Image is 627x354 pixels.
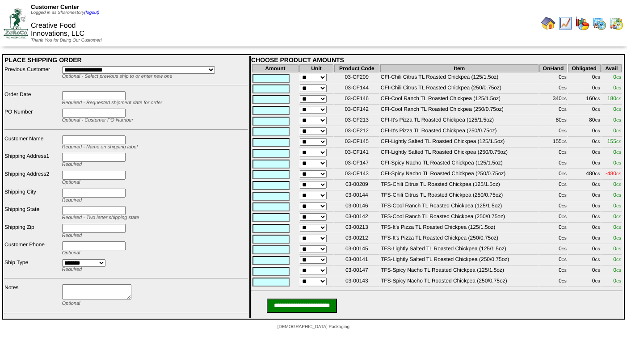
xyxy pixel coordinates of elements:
img: calendarprod.gif [592,16,606,30]
span: 0 [613,149,621,155]
span: CS [595,108,600,112]
td: 03-CF143 [334,170,379,180]
span: CS [595,247,600,251]
span: CS [616,279,621,283]
td: 03-00146 [334,202,379,212]
span: -480 [606,170,621,177]
th: Unit [299,64,333,72]
td: CFI-Cool Ranch TL Roasted Chickpea (125/1.5oz) [380,95,539,105]
span: 0 [613,267,621,273]
td: 0 [539,181,567,190]
span: 180 [607,95,621,101]
a: (logout) [84,10,100,15]
span: CS [616,129,621,133]
span: CS [562,279,567,283]
span: 155 [607,138,621,144]
th: OnHand [539,64,567,72]
td: 160 [568,95,601,105]
td: 0 [568,245,601,255]
span: Logged in as Sharonestory [31,10,99,15]
span: CS [595,269,600,273]
span: 0 [613,117,621,123]
span: Required [62,198,82,203]
td: 03-00147 [334,266,379,276]
span: CS [616,226,621,230]
td: Shipping Address1 [4,152,61,169]
td: CFI-It's Pizza TL Roasted Chickpea (125/1.5oz) [380,116,539,126]
span: Required - Name on shipping label [62,144,138,150]
span: CS [595,258,600,262]
td: TFS-It's Pizza TL Roasted Chickpea (125/1.5oz) [380,223,539,233]
td: TFS-Chili Citrus TL Roasted Chickpea (250/0.75oz) [380,191,539,201]
span: CS [562,247,567,251]
td: 03-CF147 [334,159,379,169]
td: 03-CF144 [334,84,379,94]
span: CS [562,269,567,273]
td: CFI-Lightly Salted TL Roasted Chickpea (250/0.75oz) [380,148,539,158]
td: 80 [568,116,601,126]
td: 0 [539,84,567,94]
td: Order Date [4,91,61,108]
span: CS [562,204,567,208]
td: 0 [568,223,601,233]
span: CS [595,183,600,187]
span: CS [595,129,600,133]
span: CS [562,97,567,101]
span: CS [616,204,621,208]
span: Required [62,233,82,238]
span: CS [616,215,621,219]
span: CS [562,258,567,262]
span: CS [595,97,600,101]
th: Amount [252,64,299,72]
span: CS [562,226,567,230]
td: 03-00142 [334,213,379,223]
td: 03-00141 [334,256,379,265]
span: 0 [613,213,621,219]
img: calendarinout.gif [609,16,623,30]
span: CS [616,97,621,101]
div: CHOOSE PRODUCT AMOUNTS [251,56,623,63]
td: 155 [539,138,567,147]
td: 0 [568,73,601,83]
td: TFS-Cool Ranch TL Roasted Chickpea (125/1.5oz) [380,202,539,212]
td: 03-CF213 [334,116,379,126]
span: CS [595,204,600,208]
img: graph.gif [575,16,589,30]
span: CS [562,140,567,144]
td: 0 [568,277,601,287]
span: CS [562,118,567,122]
td: 0 [539,148,567,158]
span: CS [595,226,600,230]
td: 0 [568,127,601,137]
td: 0 [568,234,601,244]
span: CS [616,194,621,198]
td: Ship Type [4,259,61,274]
td: 0 [539,105,567,115]
span: 0 [613,256,621,262]
span: CS [562,86,567,90]
span: CS [616,76,621,80]
td: TFS-Cool Ranch TL Roasted Chickpea (250/0.75oz) [380,213,539,223]
td: 0 [568,191,601,201]
span: CS [616,183,621,187]
span: 0 [613,202,621,209]
td: 0 [539,127,567,137]
td: 0 [539,245,567,255]
td: TFS-It's Pizza TL Roasted Chickpea (250/0.75oz) [380,234,539,244]
td: CFI-It's Pizza TL Roasted Chickpea (250/0.75oz) [380,127,539,137]
th: Item [380,64,539,72]
span: 0 [613,245,621,252]
span: CS [562,183,567,187]
span: Required [62,162,82,167]
td: Shipping City [4,188,61,205]
span: CS [595,151,600,155]
td: CFI-Spicy Nacho TL Roasted Chickpea (125/1.5oz) [380,159,539,169]
td: Shipping State [4,206,61,223]
span: Optional [62,180,80,185]
span: CS [616,269,621,273]
td: TFS-Lightly Salted TL Roasted Chickpea (250/0.75oz) [380,256,539,265]
span: Required - Requested shipment date for order [62,100,162,105]
img: line_graph.gif [558,16,572,30]
span: 0 [613,235,621,241]
span: CS [595,194,600,198]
